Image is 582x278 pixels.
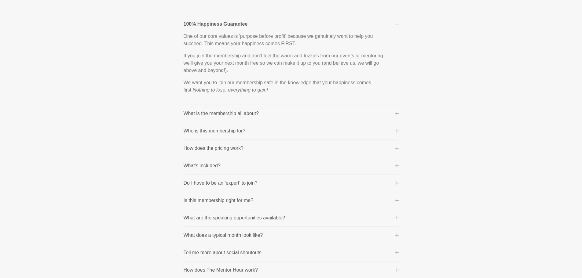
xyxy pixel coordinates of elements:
[184,79,389,94] p: We want you to join our membership safe in the knowledge that your happiness comes first.
[184,20,248,28] p: 100% Happiness Guarantee
[184,214,399,222] button: What are the speaking opportunities available?
[184,110,259,117] p: What is the membership all about?
[184,266,399,274] button: How does The Mentor Hour work?
[184,249,262,256] p: Tell me more about social shoutouts
[184,179,258,187] p: Do I have to be an 'expert' to join?
[184,162,221,169] p: What's included?
[184,33,389,47] p: One of our core values is 'purpose before profit' because we genuinely want to help you succeed. ...
[184,249,399,256] button: Tell me more about social shoutouts
[184,214,285,222] p: What are the speaking opportunities available?
[184,197,254,204] p: Is this membership right for me?
[193,87,268,92] em: Nothing to lose, everything to gain!
[184,127,246,135] p: Who is this membership for?
[184,232,399,239] button: What does a typical month look like?
[184,110,399,117] button: What is the membership all about?
[184,52,389,74] p: If you join the membership and don't feel the warm and fuzzies from our events or mentoring, we'l...
[184,127,399,135] button: Who is this membership for?
[184,145,399,152] button: How does the pricing work?
[184,232,263,239] p: What does a typical month look like?
[184,266,258,274] p: How does The Mentor Hour work?
[184,20,399,28] button: 100% Happiness Guarantee
[184,145,244,152] p: How does the pricing work?
[184,179,399,187] button: Do I have to be an 'expert' to join?
[184,162,399,169] button: What's included?
[184,197,399,204] button: Is this membership right for me?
